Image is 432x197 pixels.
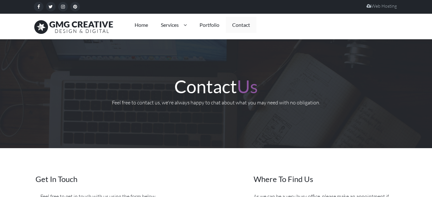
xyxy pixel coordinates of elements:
span: Where To Find Us [254,175,313,183]
a: Services [154,17,193,33]
a: Web Hosting [366,3,397,9]
span: Us [237,76,258,97]
span: Get In Touch [35,175,77,183]
p: Feel free to contact us, we're always happy to chat about what you may need with no obligation. [34,99,398,107]
h1: Contact [34,78,398,95]
a: Contact [226,17,256,33]
a: Portfolio [193,17,226,33]
img: Give Me Gimmicks logo [34,17,114,36]
a: Home [128,17,154,33]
